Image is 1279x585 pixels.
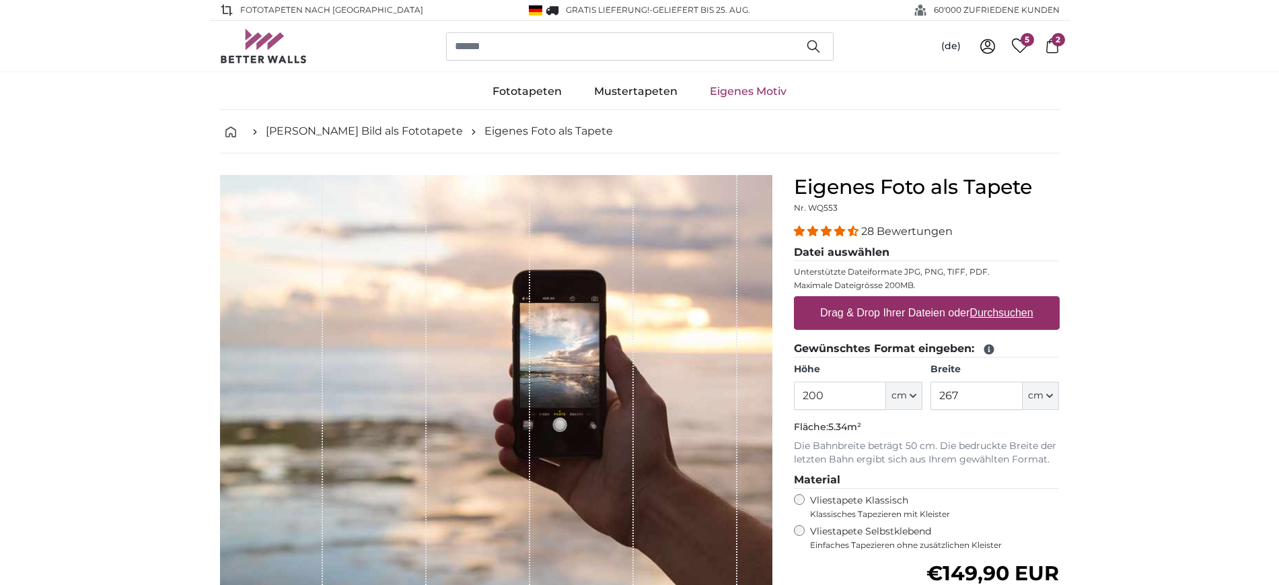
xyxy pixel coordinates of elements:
nav: breadcrumbs [220,110,1060,153]
span: 4.32 stars [794,225,861,238]
span: Einfaches Tapezieren ohne zusätzlichen Kleister [810,540,1060,551]
span: 2 [1052,33,1065,46]
h1: Eigenes Foto als Tapete [794,175,1060,199]
a: Eigenes Motiv [694,74,803,109]
p: Unterstützte Dateiformate JPG, PNG, TIFF, PDF. [794,267,1060,277]
img: Deutschland [529,5,542,15]
label: Vliestapete Klassisch [810,494,1048,520]
p: Fläche: [794,421,1060,434]
legend: Material [794,472,1060,489]
span: 5.34m² [828,421,861,433]
span: 28 Bewertungen [861,225,953,238]
p: Maximale Dateigrösse 200MB. [794,280,1060,291]
span: - [649,5,750,15]
label: Breite [930,363,1059,376]
legend: Gewünschtes Format eingeben: [794,341,1060,357]
label: Vliestapete Selbstklebend [810,525,1060,551]
span: Klassisches Tapezieren mit Kleister [810,509,1048,520]
span: cm [891,389,907,403]
span: 60'000 ZUFRIEDENE KUNDEN [934,4,1060,16]
span: GRATIS Lieferung! [566,5,649,15]
button: (de) [930,34,972,59]
p: Die Bahnbreite beträgt 50 cm. Die bedruckte Breite der letzten Bahn ergibt sich aus Ihrem gewählt... [794,440,1060,467]
label: Höhe [794,363,922,376]
img: Betterwalls [220,29,307,63]
a: Fototapeten [476,74,578,109]
legend: Datei auswählen [794,244,1060,261]
span: Nr. WQ553 [794,203,838,213]
span: Geliefert bis 25. Aug. [653,5,750,15]
label: Drag & Drop Ihrer Dateien oder [815,300,1039,326]
button: cm [1023,382,1059,410]
span: 5 [1021,33,1034,46]
u: Durchsuchen [970,307,1033,318]
a: [PERSON_NAME] Bild als Fototapete [266,123,463,139]
span: Fototapeten nach [GEOGRAPHIC_DATA] [240,4,423,16]
a: Mustertapeten [578,74,694,109]
span: cm [1028,389,1044,403]
button: cm [886,382,922,410]
a: Eigenes Foto als Tapete [484,123,613,139]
